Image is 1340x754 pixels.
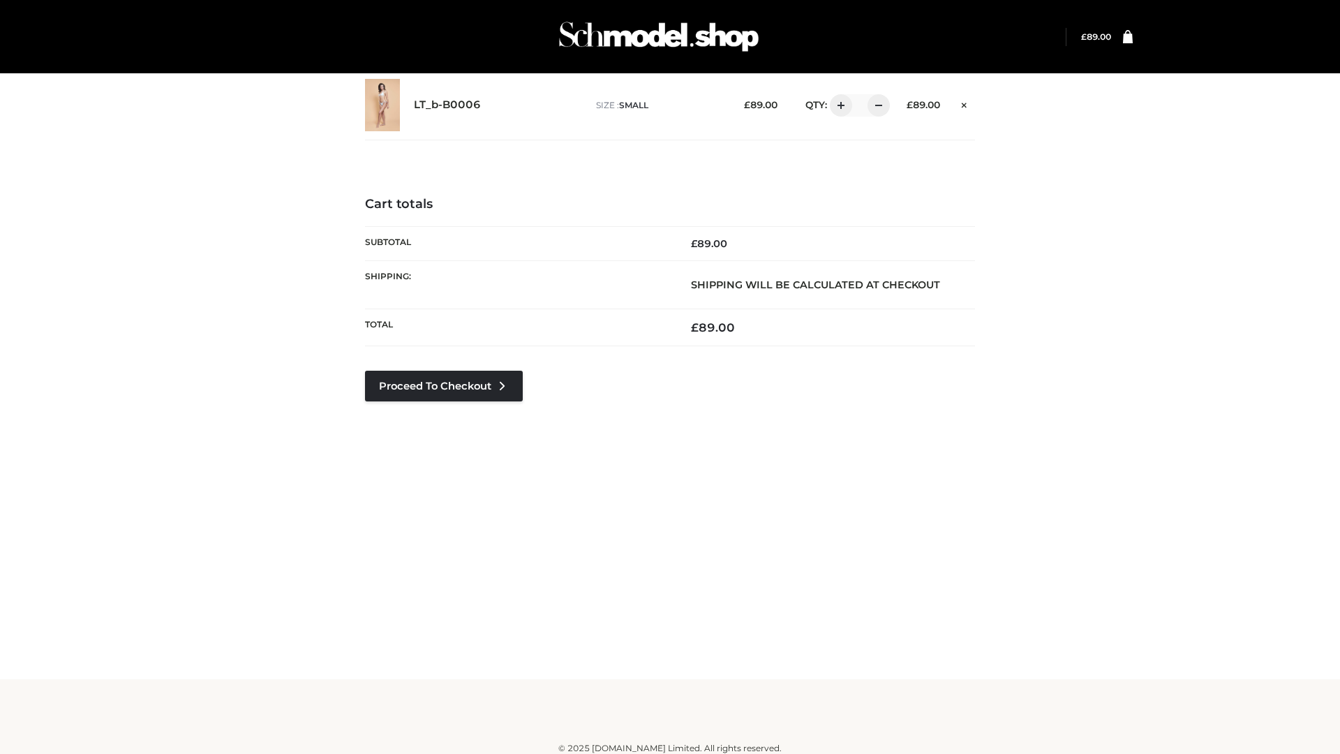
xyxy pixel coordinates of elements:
[1081,31,1111,42] bdi: 89.00
[365,260,670,309] th: Shipping:
[619,100,648,110] span: SMALL
[554,9,764,64] img: Schmodel Admin 964
[691,237,727,250] bdi: 89.00
[691,279,940,291] strong: Shipping will be calculated at checkout
[907,99,940,110] bdi: 89.00
[365,226,670,260] th: Subtotal
[907,99,913,110] span: £
[1081,31,1111,42] a: £89.00
[596,99,722,112] p: size :
[1081,31,1087,42] span: £
[365,79,400,131] img: LT_b-B0006 - SMALL
[365,197,975,212] h4: Cart totals
[691,320,699,334] span: £
[691,320,735,334] bdi: 89.00
[791,94,885,117] div: QTY:
[744,99,777,110] bdi: 89.00
[365,371,523,401] a: Proceed to Checkout
[954,94,975,112] a: Remove this item
[365,309,670,346] th: Total
[744,99,750,110] span: £
[414,98,481,112] a: LT_b-B0006
[691,237,697,250] span: £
